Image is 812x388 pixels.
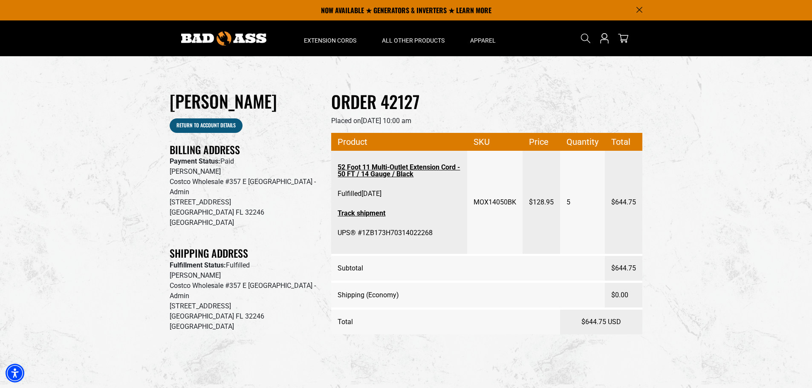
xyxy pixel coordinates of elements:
[611,256,636,280] span: $644.75
[382,37,445,44] span: All Other Products
[304,37,356,44] span: Extension Cords
[474,190,516,214] span: MOX14050BK
[338,310,353,334] span: Total
[170,90,319,112] h1: [PERSON_NAME]
[611,190,636,214] span: $644.75
[470,37,496,44] span: Apparel
[170,118,243,133] a: Return to Account details
[566,133,598,150] span: Quantity
[529,190,554,214] span: $128.95
[611,133,636,150] span: Total
[6,364,24,382] div: Accessibility Menu
[611,283,628,307] span: $0.00
[581,310,621,334] span: $644.75 USD
[579,32,592,45] summary: Search
[338,160,461,182] a: 52 Foot 11 Multi-Outlet Extension Cord - 50 FT / 14 Gauge / Black
[181,32,266,46] img: Bad Ass Extension Cords
[170,157,220,165] strong: Payment Status:
[338,133,461,150] span: Product
[529,133,554,150] span: Price
[331,116,642,126] p: Placed on
[170,260,319,270] p: Fulfilled
[566,190,570,214] span: 5
[170,167,319,228] p: [PERSON_NAME] Costco Wholesale #357 E [GEOGRAPHIC_DATA] - Admin [STREET_ADDRESS] [GEOGRAPHIC_DATA...
[361,190,381,198] time: [DATE]
[331,90,642,112] h2: Order 42127
[338,256,363,280] span: Subtotal
[338,182,381,206] span: Fulfilled
[338,221,433,245] span: UPS® #1ZB173H70314022268
[474,133,516,150] span: SKU
[170,156,319,167] p: Paid
[170,270,319,332] p: [PERSON_NAME] Costco Wholesale #357 E [GEOGRAPHIC_DATA] - Admin [STREET_ADDRESS] [GEOGRAPHIC_DATA...
[170,261,226,269] strong: Fulfillment Status:
[170,143,319,156] h2: Billing Address
[338,206,461,221] a: Track shipment
[361,117,411,125] time: [DATE] 10:00 am
[338,283,399,307] span: Shipping (Economy)
[291,20,369,56] summary: Extension Cords
[170,247,319,260] h2: Shipping Address
[369,20,457,56] summary: All Other Products
[457,20,509,56] summary: Apparel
